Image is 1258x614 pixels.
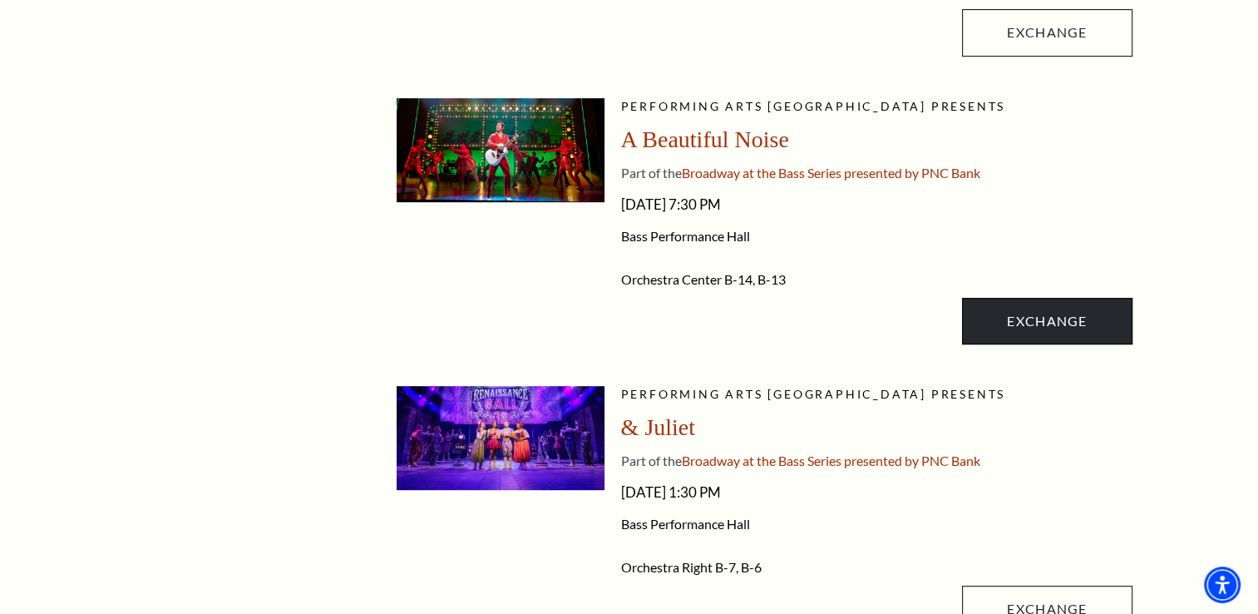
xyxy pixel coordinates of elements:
[621,479,1132,506] span: [DATE] 1:30 PM
[724,271,786,287] span: B-14, B-13
[1204,567,1241,603] div: Accessibility Menu
[397,98,604,202] img: abn-pdp_desktop-1600x800.jpg
[397,386,604,490] img: jul-pdp_desktop-1600x800.jpg
[621,453,682,468] span: Part of the
[682,453,980,468] span: Broadway at the Bass Series presented by PNC Bank
[621,191,1132,218] span: [DATE] 7:30 PM
[962,9,1132,56] a: Exchange
[682,165,980,181] span: Broadway at the Bass Series presented by PNC Bank
[621,165,682,181] span: Part of the
[621,414,695,440] span: & Juliet
[962,298,1132,344] a: Exchange
[715,559,762,575] span: B-7, B-6
[621,516,1132,532] span: Bass Performance Hall
[621,387,1006,401] span: Performing Arts [GEOGRAPHIC_DATA] presents
[621,99,1006,113] span: Performing Arts [GEOGRAPHIC_DATA] presents
[621,126,789,152] span: A Beautiful Noise
[621,559,713,575] span: Orchestra Right
[621,271,722,287] span: Orchestra Center
[621,228,1132,245] span: Bass Performance Hall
